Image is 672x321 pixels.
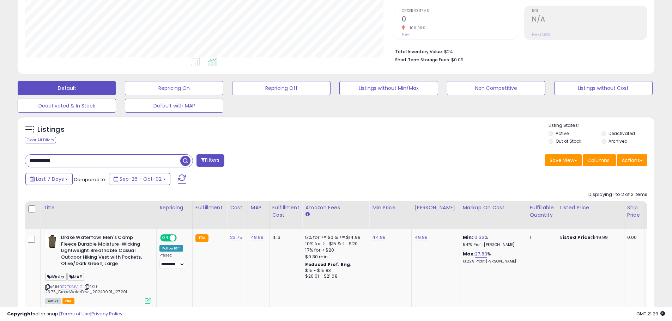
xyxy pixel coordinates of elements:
[627,234,639,241] div: 0.00
[402,9,517,13] span: Ordered Items
[414,204,456,211] div: [PERSON_NAME]
[530,204,554,219] div: Fulfillable Quantity
[532,9,647,13] span: ROI
[414,234,428,241] a: 49.99
[617,154,647,166] button: Actions
[18,81,116,95] button: Default
[463,251,521,264] div: %
[532,15,647,25] h2: N/A
[305,241,364,247] div: 10% for >= $15 & <= $20
[556,130,569,136] label: Active
[272,204,299,219] div: Fulfillment Cost
[463,251,475,257] b: Max:
[25,173,73,185] button: Last 7 Days
[560,204,621,211] div: Listed Price
[232,81,331,95] button: Repricing Off
[251,234,264,241] a: 49.99
[159,253,187,269] div: Preset:
[120,175,162,183] span: Sep-26 - Oct-02
[372,204,408,211] div: Min Price
[463,204,524,211] div: Markup on Cost
[37,125,65,135] h5: Listings
[556,138,581,144] label: Out of Stock
[43,204,153,211] div: Title
[395,49,443,55] b: Total Inventory Value:
[176,235,187,241] span: OFF
[196,154,224,167] button: Filters
[45,298,61,304] span: All listings currently available for purchase on Amazon
[545,154,582,166] button: Save View
[7,311,122,317] div: seller snap | |
[451,56,464,63] span: $0.09
[475,251,487,258] a: 27.83
[627,204,641,219] div: Ship Price
[230,234,242,241] a: 23.75
[159,245,183,252] div: Follow BB *
[60,310,90,317] a: Terms of Use
[195,204,224,211] div: Fulfillment
[305,254,364,260] div: $0.30 min
[305,273,364,279] div: $20.01 - $21.68
[395,47,642,55] li: $24
[554,81,653,95] button: Listings without Cost
[125,99,223,113] button: Default with MAP
[305,268,364,274] div: $15 - $15.83
[305,204,366,211] div: Amazon Fees
[62,298,74,304] span: FBA
[530,234,552,241] div: 1
[159,204,189,211] div: Repricing
[230,204,245,211] div: Cost
[161,235,170,241] span: ON
[647,234,660,242] small: FBA
[25,137,56,143] div: Clear All Filters
[609,130,635,136] label: Deactivated
[463,234,473,241] b: Min:
[405,25,425,31] small: -100.00%
[67,273,84,281] span: MAP
[91,310,122,317] a: Privacy Policy
[60,284,83,290] a: B07TK2JVLC
[372,234,386,241] a: 44.99
[560,234,619,241] div: $49.99
[305,261,351,267] b: Reduced Prof. Rng.
[532,32,550,37] small: Prev: 27.83%
[305,247,364,253] div: 17% for > $20
[609,138,628,144] label: Archived
[588,191,647,198] div: Displaying 1 to 2 of 2 items
[463,234,521,247] div: %
[109,173,170,185] button: Sep-26 - Oct-02
[45,234,59,248] img: 31qww7vaCRL._SL40_.jpg
[402,32,411,37] small: Prev: 1
[74,176,106,183] span: Compared to:
[18,99,116,113] button: Deactivated & In Stock
[7,310,33,317] strong: Copyright
[463,242,521,247] p: 5.47% Profit [PERSON_NAME]
[272,234,297,241] div: 11.13
[402,15,517,25] h2: 0
[125,81,223,95] button: Repricing On
[560,234,592,241] b: Listed Price:
[395,57,450,63] b: Short Term Storage Fees:
[195,234,208,242] small: FBA
[460,201,527,229] th: The percentage added to the cost of goods (COGS) that forms the calculator for Min & Max prices.
[339,81,438,95] button: Listings without Min/Max
[305,234,364,241] div: 5% for >= $0 & <= $14.99
[447,81,545,95] button: Non Competitive
[305,211,309,218] small: Amazon Fees.
[45,273,67,281] span: Winter
[36,175,64,183] span: Last 7 Days
[587,157,610,164] span: Columns
[473,234,484,241] a: 10.36
[636,310,665,317] span: 2025-10-10 21:29 GMT
[463,259,521,264] p: 13.22% Profit [PERSON_NAME]
[549,122,654,129] p: Listing States:
[45,284,127,295] span: | SKU: 23.75_DrakeWaterFowl_20240901_127201
[583,154,616,166] button: Columns
[61,234,147,269] b: Drake Waterfowl Men's Camp Fleece Durable Moisture-Wicking Lightweight Breathable Casual Outdoor ...
[251,204,266,211] div: MAP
